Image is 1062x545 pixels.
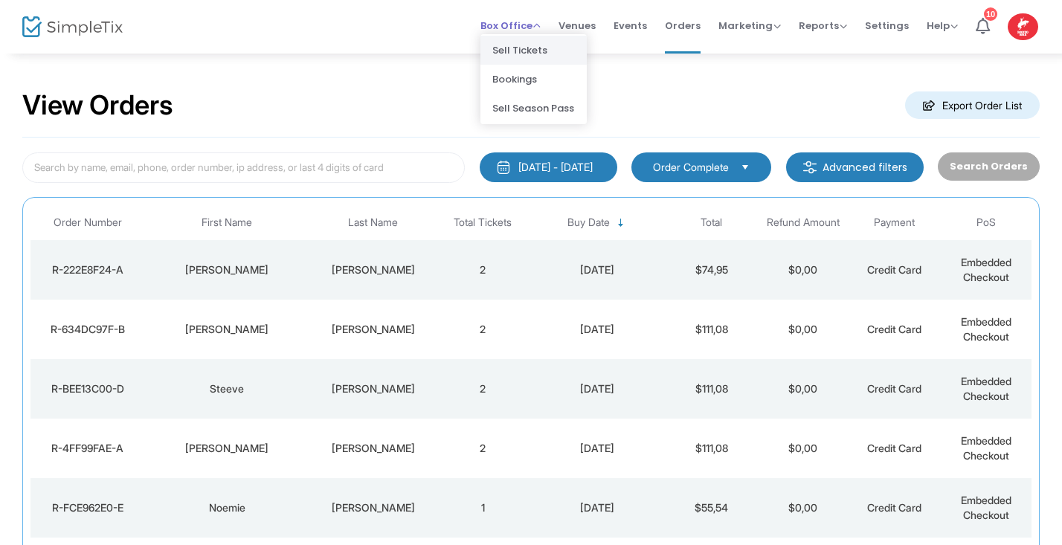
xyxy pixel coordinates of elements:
[666,359,757,419] td: $111,08
[802,160,817,175] img: filter
[518,160,593,175] div: [DATE] - [DATE]
[437,359,529,419] td: 2
[757,419,849,478] td: $0,00
[480,65,587,94] li: Bookings
[34,441,141,456] div: R-4FF99FAE-A
[867,263,921,276] span: Credit Card
[757,478,849,538] td: $0,00
[961,375,1011,402] span: Embedded Checkout
[532,262,662,277] div: 2025-08-14
[348,216,398,229] span: Last Name
[437,240,529,300] td: 2
[666,240,757,300] td: $74,95
[867,442,921,454] span: Credit Card
[313,441,434,456] div: Lemelin
[22,152,465,183] input: Search by name, email, phone, order number, ip address, or last 4 digits of card
[905,91,1040,119] m-button: Export Order List
[34,381,141,396] div: R-BEE13C00-D
[718,19,781,33] span: Marketing
[437,205,529,240] th: Total Tickets
[437,419,529,478] td: 2
[666,300,757,359] td: $111,08
[480,19,541,33] span: Box Office
[984,7,997,21] div: 10
[961,315,1011,343] span: Embedded Checkout
[757,359,849,419] td: $0,00
[149,441,306,456] div: Dominic
[202,216,252,229] span: First Name
[865,7,909,45] span: Settings
[976,216,996,229] span: PoS
[313,322,434,337] div: Poulin
[149,262,306,277] div: Angéline
[532,500,662,515] div: 2025-08-14
[567,216,610,229] span: Buy Date
[653,160,729,175] span: Order Complete
[149,500,306,515] div: Noemie
[961,434,1011,462] span: Embedded Checkout
[34,500,141,515] div: R-FCE962E0-E
[149,381,306,396] div: Steeve
[313,500,434,515] div: Campagna
[867,323,921,335] span: Credit Card
[757,240,849,300] td: $0,00
[615,217,627,229] span: Sortable
[532,322,662,337] div: 2025-08-14
[480,94,587,123] li: Sell Season Pass
[666,419,757,478] td: $111,08
[867,382,921,395] span: Credit Card
[614,7,647,45] span: Events
[496,160,511,175] img: monthly
[532,441,662,456] div: 2025-08-14
[22,89,173,122] h2: View Orders
[34,322,141,337] div: R-634DC97F-B
[961,494,1011,521] span: Embedded Checkout
[437,478,529,538] td: 1
[735,159,756,175] button: Select
[961,256,1011,283] span: Embedded Checkout
[54,216,122,229] span: Order Number
[313,262,434,277] div: Poulin
[799,19,847,33] span: Reports
[437,300,529,359] td: 2
[927,19,958,33] span: Help
[559,7,596,45] span: Venues
[34,262,141,277] div: R-222E8F24-A
[757,300,849,359] td: $0,00
[480,152,617,182] button: [DATE] - [DATE]
[666,205,757,240] th: Total
[757,205,849,240] th: Refund Amount
[532,381,662,396] div: 2025-08-14
[786,152,924,182] m-button: Advanced filters
[867,501,921,514] span: Credit Card
[666,478,757,538] td: $55,54
[665,7,701,45] span: Orders
[149,322,306,337] div: Alexandre
[480,36,587,65] li: Sell Tickets
[313,381,434,396] div: Poulin
[874,216,915,229] span: Payment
